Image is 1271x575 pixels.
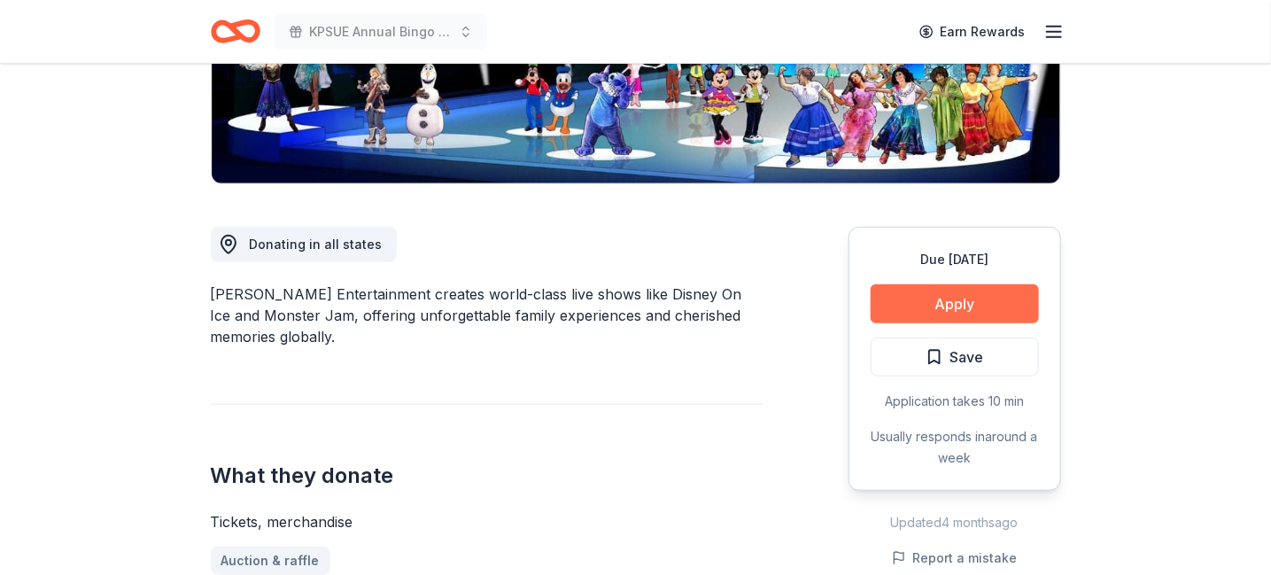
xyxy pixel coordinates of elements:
a: Auction & raffle [211,547,330,575]
div: Usually responds in around a week [871,426,1039,469]
span: Donating in all states [250,237,383,252]
span: KPSUE Annual Bingo Night [310,21,452,43]
div: [PERSON_NAME] Entertainment creates world-class live shows like Disney On Ice and Monster Jam, of... [211,284,763,347]
h2: What they donate [211,462,763,490]
div: Application takes 10 min [871,391,1039,412]
button: KPSUE Annual Bingo Night [275,14,487,50]
button: Report a mistake [892,548,1018,569]
a: Home [211,11,260,52]
button: Apply [871,284,1039,323]
span: Save [950,346,984,369]
div: Tickets, merchandise [211,511,763,532]
div: Updated 4 months ago [849,512,1061,533]
a: Earn Rewards [909,16,1036,48]
button: Save [871,338,1039,377]
div: Due [DATE] [871,249,1039,270]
